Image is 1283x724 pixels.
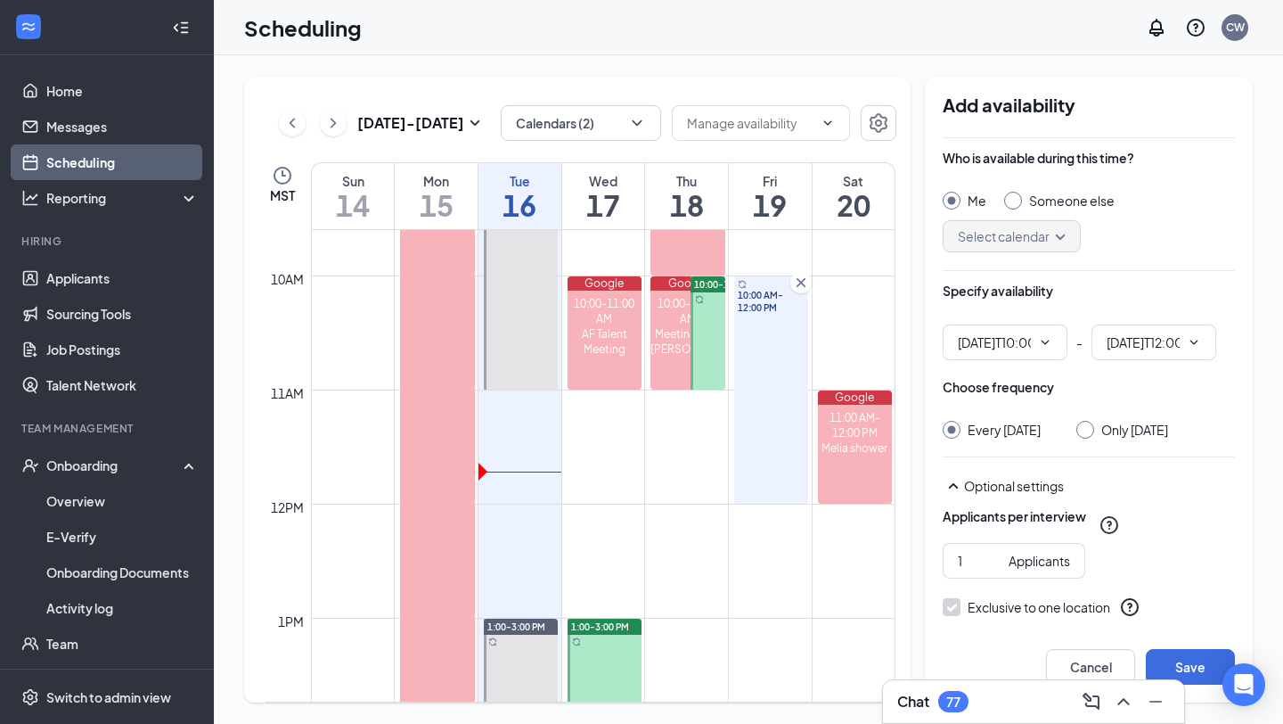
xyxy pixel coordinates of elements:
[568,276,641,291] div: Google
[964,477,1235,495] div: Optional settings
[21,234,195,249] div: Hiring
[868,112,889,134] svg: Settings
[46,483,199,519] a: Overview
[464,112,486,134] svg: SmallChevronDown
[357,113,464,133] h3: [DATE] - [DATE]
[274,612,307,631] div: 1pm
[628,114,646,132] svg: ChevronDown
[1029,192,1115,210] div: Someone else
[645,172,728,190] div: Thu
[21,189,39,207] svg: Analysis
[562,190,645,220] h1: 17
[395,172,478,190] div: Mon
[818,410,892,440] div: 11:00 AM-12:00 PM
[687,113,813,133] input: Manage availability
[650,276,724,291] div: Google
[897,692,929,712] h3: Chat
[478,190,561,220] h1: 16
[46,73,199,109] a: Home
[946,695,960,710] div: 77
[312,163,394,229] a: September 14, 2025
[1099,514,1120,536] svg: QuestionInfo
[244,12,362,43] h1: Scheduling
[283,112,301,134] svg: ChevronLeft
[501,105,661,141] button: Calendars (2)ChevronDown
[562,172,645,190] div: Wed
[813,190,895,220] h1: 20
[172,19,190,37] svg: Collapse
[1146,649,1235,685] button: Save
[46,144,199,180] a: Scheduling
[645,190,728,220] h1: 18
[943,378,1054,396] div: Choose frequency
[46,590,199,626] a: Activity log
[46,688,171,706] div: Switch to admin view
[312,190,394,220] h1: 14
[1141,687,1170,716] button: Minimize
[267,383,307,403] div: 11am
[943,95,1235,116] h2: Add availability
[818,391,892,405] div: Google
[46,332,199,367] a: Job Postings
[645,163,728,229] a: September 18, 2025
[968,192,986,210] div: Me
[395,190,478,220] h1: 15
[792,274,810,292] svg: Cross
[21,688,39,706] svg: Settings
[1226,20,1245,35] div: CW
[943,475,964,497] svg: SmallChevronUp
[272,165,293,186] svg: Clock
[267,269,307,289] div: 10am
[1222,663,1265,706] div: Open Intercom Messenger
[488,638,497,646] svg: Sync
[46,189,200,207] div: Reporting
[821,116,835,130] svg: ChevronDown
[813,172,895,190] div: Sat
[46,662,199,697] a: Documents
[20,18,37,36] svg: WorkstreamLogo
[312,172,394,190] div: Sun
[21,457,39,474] svg: UserCheck
[738,280,747,289] svg: Sync
[968,421,1041,439] div: Every [DATE]
[729,172,812,190] div: Fri
[813,163,895,229] a: September 20, 2025
[279,110,306,136] button: ChevronLeft
[729,163,812,229] a: September 19, 2025
[861,105,896,141] a: Settings
[487,621,545,633] span: 1:00-3:00 PM
[572,638,581,646] svg: Sync
[1077,687,1106,716] button: ComposeMessage
[46,626,199,662] a: Team
[1146,17,1167,38] svg: Notifications
[568,296,641,326] div: 10:00-11:00 AM
[943,475,1235,497] div: Optional settings
[46,367,199,403] a: Talent Network
[968,598,1110,616] div: Exclusive to one location
[46,260,199,296] a: Applicants
[1145,691,1166,712] svg: Minimize
[1119,596,1140,618] svg: QuestionInfo
[1185,17,1206,38] svg: QuestionInfo
[320,110,347,136] button: ChevronRight
[46,519,199,555] a: E-Verify
[695,295,704,304] svg: Sync
[1046,649,1135,685] button: Cancel
[1038,335,1052,350] svg: ChevronDown
[738,289,805,314] span: 10:00 AM-12:00 PM
[46,457,184,474] div: Onboarding
[1187,335,1201,350] svg: ChevronDown
[729,190,812,220] h1: 19
[571,621,629,633] span: 1:00-3:00 PM
[46,555,199,590] a: Onboarding Documents
[270,186,295,204] span: MST
[324,112,342,134] svg: ChevronRight
[818,440,892,456] div: Melia shower
[1081,691,1102,712] svg: ComposeMessage
[1113,691,1134,712] svg: ChevronUp
[943,149,1134,167] div: Who is available during this time?
[562,163,645,229] a: September 17, 2025
[943,325,1235,360] div: -
[943,507,1086,525] div: Applicants per interview
[694,278,764,291] span: 10:00-11:00 AM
